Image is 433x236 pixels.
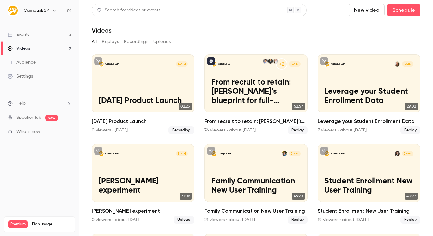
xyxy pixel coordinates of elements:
div: 0 viewers • about [DATE] [92,217,141,223]
li: Leverage your Student Enrollment Data [318,54,420,134]
a: SpeakerHub [16,114,41,121]
span: Replay [400,126,420,134]
img: Rebecca McCrory [395,151,400,156]
div: Search for videos or events [97,7,160,14]
div: Audience [8,59,36,66]
span: Upload [174,216,194,224]
p: Family Communication New User Training [211,177,301,195]
li: Family Communication New User Training [204,144,307,224]
button: unpublished [94,147,102,155]
li: Allison experiment [92,144,194,224]
span: [DATE] [176,61,188,67]
p: CampusESP [105,62,119,66]
span: 46:20 [292,193,305,200]
span: Replay [288,216,308,224]
div: 19 viewers • about [DATE] [318,217,369,223]
span: Recording [168,126,194,134]
span: 40:27 [405,193,418,200]
span: [DATE] [289,61,301,67]
button: Replays [102,37,119,47]
button: unpublished [94,57,102,65]
span: new [45,115,58,121]
a: September 2025 Product LaunchCampusESP[DATE][DATE] Product Launch02:25[DATE] Product Launch0 view... [92,54,194,134]
div: 21 viewers • about [DATE] [204,217,255,223]
span: Premium [8,220,28,228]
img: Maura Flaschner [263,59,268,64]
p: CampusESP [331,152,345,155]
span: Help [16,100,26,107]
span: 52:57 [292,103,305,110]
button: unpublished [320,57,328,65]
div: 0 viewers • [DATE] [92,127,128,133]
p: Student Enrollment New User Training [324,177,413,195]
img: Joel Vander Horst [268,59,273,64]
a: Family Communication New User TrainingCampusESPLacey Janofsky[DATE]Family Communication New User ... [204,144,307,224]
a: From recruit to retain: FAU’s blueprint for full-lifecycle family engagementCampusESP+2Jordan DiP... [204,54,307,134]
p: From recruit to retain: [PERSON_NAME]’s blueprint for full-lifecycle family engagement [211,78,301,105]
button: unpublished [320,147,328,155]
span: [DATE] [402,61,414,67]
li: Student Enrollment New User Training [318,144,420,224]
button: All [92,37,97,47]
div: Settings [8,73,33,80]
h2: [DATE] Product Launch [92,118,194,125]
img: Jordan DiPentima [273,59,278,64]
h2: From recruit to retain: [PERSON_NAME]’s blueprint for full-lifecycle family engagement [204,118,307,125]
p: [DATE] Product Launch [99,96,188,105]
button: Schedule [387,4,420,16]
p: CampusESP [105,152,119,155]
span: What's new [16,129,40,135]
button: Uploads [153,37,171,47]
h1: Videos [92,27,112,34]
span: [DATE] [289,151,301,156]
p: CampusESP [218,152,231,155]
h2: Student Enrollment New User Training [318,207,420,215]
span: [DATE] [402,151,414,156]
h2: [PERSON_NAME] experiment [92,207,194,215]
a: Allison experimentCampusESP[DATE][PERSON_NAME] experiment31:06[PERSON_NAME] experiment0 viewers •... [92,144,194,224]
img: Mairin Matthews [395,61,400,67]
span: [DATE] [176,151,188,156]
p: Leverage your Student Enrollment Data [324,87,413,105]
li: From recruit to retain: FAU’s blueprint for full-lifecycle family engagement [204,54,307,134]
button: published [207,57,215,65]
span: Plan usage [32,222,71,227]
span: Replay [288,126,308,134]
img: CampusESP [8,5,18,16]
h2: Family Communication New User Training [204,207,307,215]
li: September 2025 Product Launch [92,54,194,134]
p: [PERSON_NAME] experiment [99,177,188,195]
div: Videos [8,45,30,52]
button: Recordings [124,37,148,47]
p: CampusESP [331,62,345,66]
div: 76 viewers • about [DATE] [204,127,256,133]
span: Replay [400,216,420,224]
button: unpublished [207,147,215,155]
div: Events [8,31,29,38]
img: Lacey Janofsky [282,151,287,156]
span: 31:06 [180,193,192,200]
button: New video [349,4,385,16]
h2: Leverage your Student Enrollment Data [318,118,420,125]
li: help-dropdown-opener [8,100,71,107]
div: +2 [276,58,287,70]
section: Videos [92,4,420,232]
a: Leverage your Student Enrollment DataCampusESPMairin Matthews[DATE]Leverage your Student Enrollme... [318,54,420,134]
h6: CampusESP [23,7,49,14]
p: CampusESP [218,62,231,66]
div: 7 viewers • about [DATE] [318,127,367,133]
a: Student Enrollment New User TrainingCampusESPRebecca McCrory[DATE]Student Enrollment New User Tra... [318,144,420,224]
span: 02:25 [179,103,192,110]
span: 29:02 [405,103,418,110]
